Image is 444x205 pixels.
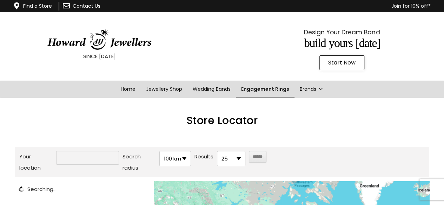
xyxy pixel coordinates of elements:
[15,181,152,197] li: Searching...
[304,36,380,49] span: Build Yours [DATE]
[217,151,245,166] span: 25
[18,52,181,61] p: SINCE [DATE]
[47,29,152,50] img: HowardJewellersLogo-04
[141,2,431,11] p: Join for 10% off*
[15,115,429,126] h2: Store Locator
[160,151,191,166] span: 100 km
[23,2,52,9] a: Find a Store
[194,151,213,162] label: Results
[328,60,356,66] span: Start Now
[19,186,24,192] img: ajax-loader.gif
[260,27,424,37] p: Design Your Dream Band
[73,2,100,9] a: Contact Us
[319,55,364,70] a: Start Now
[19,151,53,173] label: Your location
[122,151,156,173] label: Search radius
[294,81,329,98] a: Brands
[236,81,294,98] a: Engagement Rings
[187,81,236,98] a: Wedding Bands
[115,81,141,98] a: Home
[141,81,187,98] a: Jewellery Shop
